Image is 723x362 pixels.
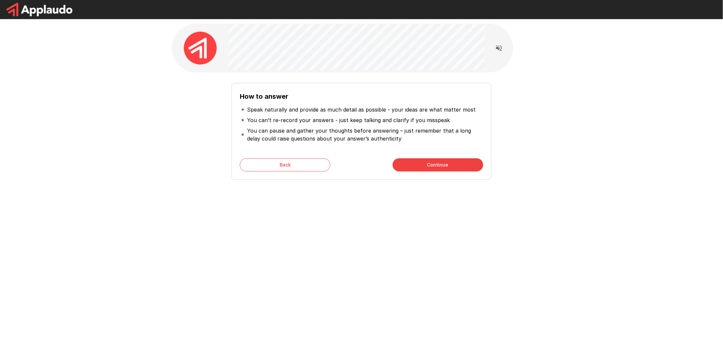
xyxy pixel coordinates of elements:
b: How to answer [240,92,288,100]
img: applaudo_avatar.png [184,32,217,65]
p: You can pause and gather your thoughts before answering – just remember that a long delay could r... [247,127,482,142]
p: You can’t re-record your answers - just keep talking and clarify if you misspeak [247,116,450,124]
p: Speak naturally and provide as much detail as possible - your ideas are what matter most [247,106,476,114]
button: Read questions aloud [492,41,506,55]
button: Back [240,158,330,171]
button: Continue [393,158,483,171]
